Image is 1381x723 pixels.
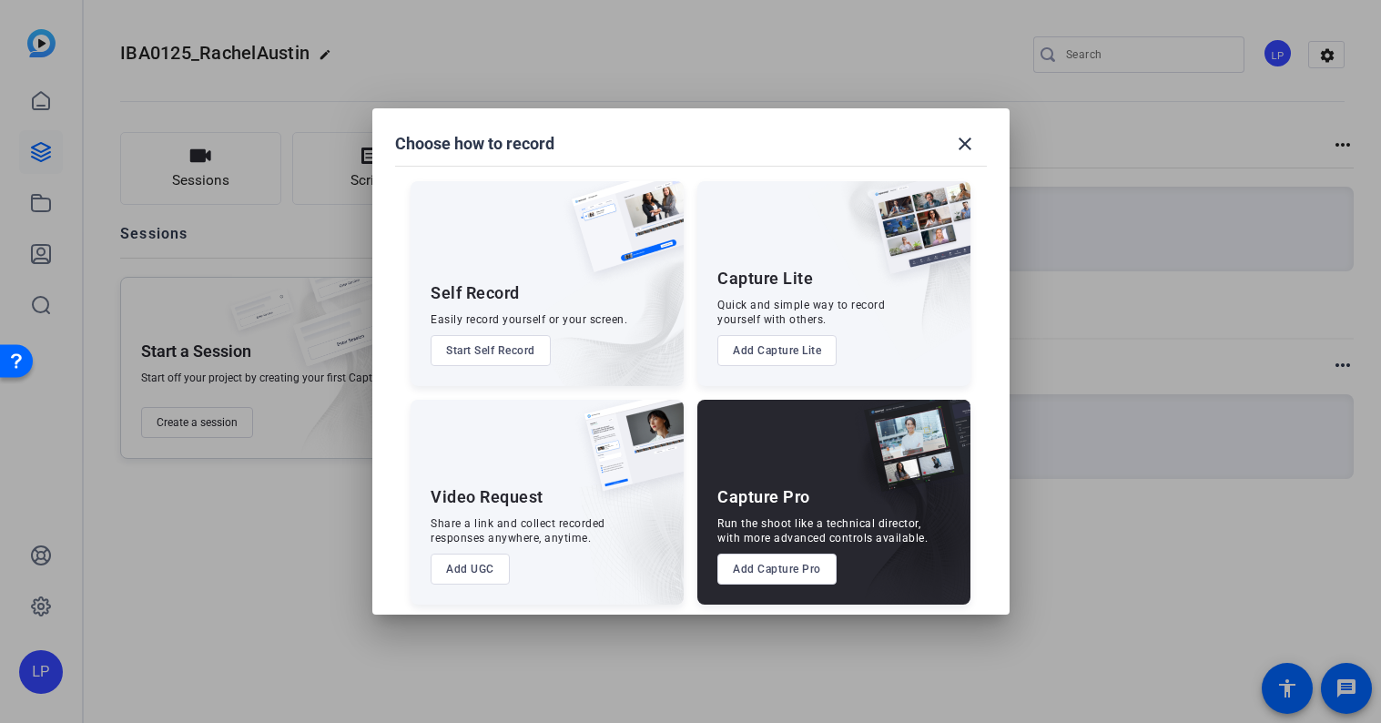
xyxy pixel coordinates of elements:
img: embarkstudio-capture-lite.png [807,181,970,363]
button: Add UGC [431,554,510,585]
img: capture-lite.png [858,181,970,292]
button: Start Self Record [431,335,551,366]
div: Self Record [431,282,520,304]
div: Capture Pro [717,486,810,508]
div: Capture Lite [717,268,813,290]
div: Easily record yourself or your screen. [431,312,627,327]
img: self-record.png [558,181,684,290]
h1: Choose how to record [395,133,554,155]
img: embarkstudio-capture-pro.png [836,423,970,605]
div: Run the shoot like a technical director, with more advanced controls available. [717,516,928,545]
img: embarkstudio-ugc-content.png [578,456,684,605]
img: capture-pro.png [850,400,970,511]
mat-icon: close [954,133,976,155]
div: Video Request [431,486,543,508]
div: Quick and simple way to record yourself with others. [717,298,885,327]
button: Add Capture Pro [717,554,837,585]
button: Add Capture Lite [717,335,837,366]
img: ugc-content.png [571,400,684,510]
div: Share a link and collect recorded responses anywhere, anytime. [431,516,605,545]
img: embarkstudio-self-record.png [525,220,684,386]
